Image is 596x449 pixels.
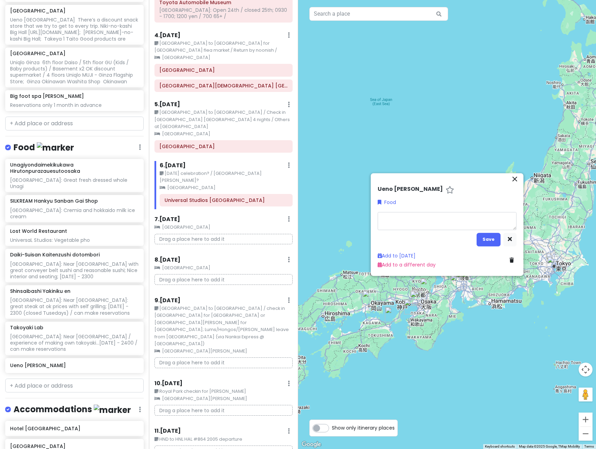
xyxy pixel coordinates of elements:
h6: SILKREAM Hankyu Sanban Gai Shop [10,198,98,204]
h6: Hotel [GEOGRAPHIC_DATA] [10,425,138,432]
h6: Kyoto Station [159,67,288,73]
h6: 7 . [DATE] [154,216,180,223]
h6: Lost World Restaurant [10,228,67,234]
h6: Shinsaibashi Yakiniku en [10,288,70,294]
div: Ueno [GEOGRAPHIC_DATA] There’s a discount snack store that we try to get to every trip. Niki-no-k... [10,17,138,42]
small: [GEOGRAPHIC_DATA][PERSON_NAME] [154,395,292,402]
h6: Universal Studios Japan [165,197,288,203]
small: [GEOGRAPHIC_DATA] [154,264,292,271]
button: Map camera controls [579,363,593,376]
h6: Ueno [PERSON_NAME] [378,186,443,193]
small: [DATE] celebration? / [GEOGRAPHIC_DATA] [PERSON_NAME]? [160,170,292,184]
div: Unagiyondaimekikukawa Hirutonpurazauesutoosaka [412,289,427,304]
small: [GEOGRAPHIC_DATA] to [GEOGRAPHIC_DATA] / Check in [GEOGRAPHIC_DATA] [GEOGRAPHIC_DATA] 4 nights / ... [154,109,292,130]
button: Keyboard shortcuts [485,444,515,449]
p: Drag a place here to add it [154,357,292,368]
a: Food [378,198,396,206]
div: Osaka Station [412,289,427,304]
div: Toyota Automobile Museum [461,271,477,286]
h6: Unagiyondaimekikukawa Hirutonpurazauesutoosaka [10,162,138,174]
h6: 10 . [DATE] [154,380,183,387]
div: Kyoto Station [420,278,436,293]
h6: Big foot spa [PERSON_NAME] [10,93,84,99]
div: Uniqlo Ginza 6th floor Daiso / 5th floor GU (Kids / Baby products) / Basement x2 OK discount supe... [10,59,138,85]
div: [GEOGRAPHIC_DATA]: Near [GEOGRAPHIC_DATA] / experience of making own takoyaki...[DATE] - 2400 / c... [10,333,138,353]
small: Royal Park checkin for [PERSON_NAME] [154,388,292,395]
h6: [GEOGRAPHIC_DATA] [10,8,66,14]
button: Drag Pegman onto the map to open Street View [579,388,593,401]
img: Google [300,440,323,449]
h6: 11 . [DATE] [154,427,181,435]
span: Map data ©2025 Google, TMap Mobility [519,444,580,448]
button: Zoom in [579,413,593,426]
small: HND to HNL HAL #864 2005 departure [154,436,292,443]
div: Hotel Villa Fontaine Grand Haneda Airport [547,256,562,272]
button: Zoom out [579,427,593,441]
small: [GEOGRAPHIC_DATA] [154,130,292,137]
a: Add to [DATE] [378,252,415,259]
h6: Daiki-Suisan Kaitenzushi dotombori [10,252,100,258]
h6: 5 . [DATE] [154,101,180,108]
i: close [511,175,519,183]
div: Nabana no Sato [450,274,465,289]
div: Shinagawa Prince Hotel Main Tower [546,253,561,268]
img: marker [37,142,74,153]
div: UniversaL Studios: Vegetable pho [10,237,138,243]
small: [GEOGRAPHIC_DATA] [154,54,292,61]
div: Otsuka Museum of Art [385,307,400,322]
input: + Add place or address [5,117,144,130]
a: Star place [446,186,454,195]
div: Universal Studios Japan [410,290,425,305]
h6: [GEOGRAPHIC_DATA] [10,50,66,57]
h6: Takoyaki Lab [10,324,43,331]
div: Reservations only 1 month in advance [10,102,138,108]
h6: 9 . [DATE] [154,297,181,304]
a: Terms (opens in new tab) [584,444,594,448]
h6: 4 . [DATE] [154,32,181,39]
small: [GEOGRAPHIC_DATA] to [GEOGRAPHIC_DATA] / check in [GEOGRAPHIC_DATA] for [GEOGRAPHIC_DATA] or [GEO... [154,305,292,348]
h6: 6 . [DATE] [160,162,186,169]
div: Osaka Aquarium Kaiyukan [410,291,425,306]
div: [GEOGRAPHIC_DATA]: Great fresh dressed whole Unagi [10,177,138,189]
div: [GEOGRAPHIC_DATA]: Cremia and hokkaido milk ice cream [10,207,138,220]
div: HOTEL ROYAL CLASSIC OSAKA [412,290,428,305]
div: Okayama [362,290,378,306]
input: + Add place or address [5,379,144,392]
small: [GEOGRAPHIC_DATA] [154,224,292,231]
div: [GEOGRAPHIC_DATA]: Near [GEOGRAPHIC_DATA]: great steak at ok prices with self grilling; [DATE] - ... [10,297,138,316]
p: Drag a place here to add it [154,234,292,245]
button: Save [477,233,501,246]
h6: Osaka Station [159,143,288,150]
a: Open this area in Google Maps (opens a new window) [300,440,323,449]
a: Add to a different day [378,261,436,268]
a: Delete place [510,256,517,264]
h6: Kitano Temple kyoto [159,83,288,89]
img: marker [94,405,131,415]
div: [GEOGRAPHIC_DATA]: Open 24th / closed 25th; 0930 - 1700; 1200 yen / 700 65+ / [159,7,288,19]
small: [GEOGRAPHIC_DATA] to [GEOGRAPHIC_DATA] for [GEOGRAPHIC_DATA] flea market / Return by noonish / [154,40,292,54]
small: [GEOGRAPHIC_DATA][PERSON_NAME] [154,348,292,355]
small: [GEOGRAPHIC_DATA] [160,184,292,191]
button: Close [510,175,519,186]
p: Drag a place here to add it [154,274,292,285]
div: [GEOGRAPHIC_DATA]: Near [GEOGRAPHIC_DATA] with great conveyer belt sushi and reasonable sushi; Ni... [10,261,138,280]
input: Search a place [309,7,448,21]
div: Kansai International Airport [404,299,419,314]
h6: 8 . [DATE] [154,256,181,264]
h4: Food [14,142,74,153]
p: Drag a place here to add it [154,405,292,416]
span: Show only itinerary places [332,424,395,432]
h4: Accommodations [14,404,131,415]
h6: Ueno [PERSON_NAME] [10,362,138,368]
